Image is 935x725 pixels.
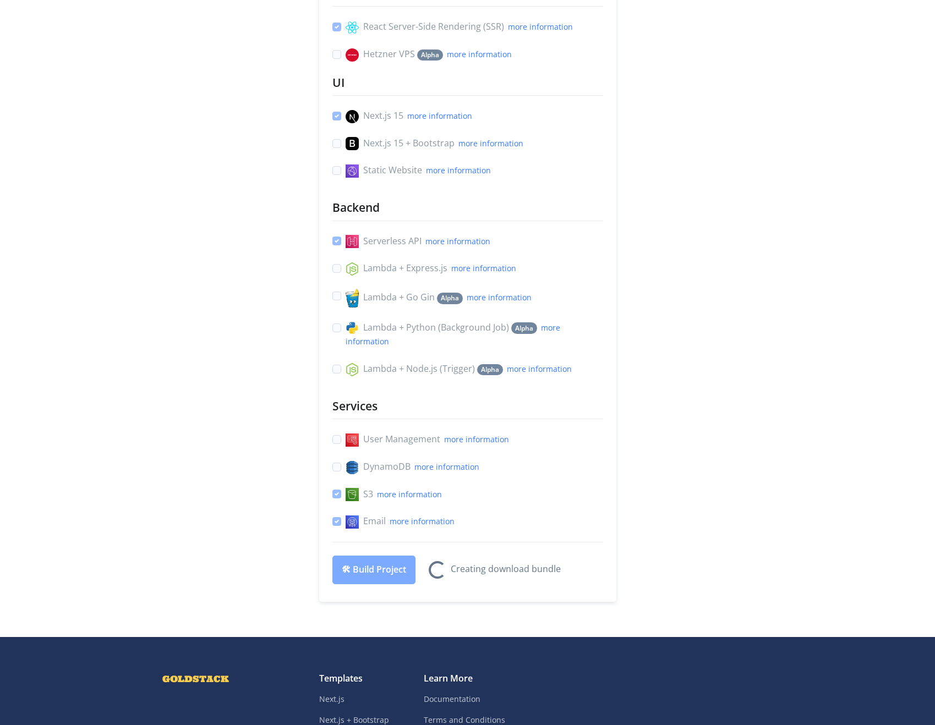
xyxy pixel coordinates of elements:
label: User Management [346,432,509,447]
h2: Services [332,398,603,414]
label: Lambda + Node.js (Trigger) [346,362,572,376]
img: python.svg [346,321,359,334]
a: more information [390,516,455,526]
a: more information [451,263,516,273]
span: Alpha [477,364,503,376]
label: Hetzner VPS [346,47,512,62]
label: Lambda + Go Gin [346,289,532,307]
img: svg%3e [346,515,359,529]
img: hetzner.svg [346,48,359,62]
a: more information [426,165,491,175]
label: React Server-Side Rendering (SSR) [346,20,573,34]
label: Next.js 15 + Bootstrap [346,136,523,151]
label: Next.js 15 [346,109,472,123]
img: svg%3e [346,488,359,501]
a: more information [467,292,532,303]
label: Email [346,514,455,529]
a: more information [407,111,472,121]
span: Alpha [511,322,537,334]
span: GOLDSTACK [162,673,229,684]
img: svg%3e [346,21,359,34]
img: svg%3e [346,137,359,150]
a: more information [425,236,490,246]
label: Lambda + Express.js [346,261,516,276]
img: dynamodb.svg [346,461,359,474]
img: cognito.svg [346,433,359,447]
a: more information [377,489,442,499]
img: svg%3e [346,110,359,123]
a: Documentation [424,689,512,710]
label: Serverless API [346,234,490,249]
h2: Backend [332,200,603,216]
label: DynamoDB [346,460,479,474]
img: nodejs.svg [346,363,359,376]
a: more information [414,462,479,472]
span: Alpha [437,293,463,304]
img: svg%3e [346,164,359,178]
a: more information [458,138,523,149]
a: more information [447,49,512,59]
label: S3 [346,487,442,502]
a: more information [507,364,572,374]
a: Next.js [319,689,407,710]
a: more information [444,434,509,444]
img: go_gin.png [346,289,359,307]
span: Alpha [417,50,443,61]
label: Lambda + Python (Background Job) [346,321,603,349]
label: Static Website [346,163,491,178]
h5: Templates [319,672,407,684]
img: svg%3e [346,235,359,248]
h5: Learn More [424,672,512,684]
a: more information [508,21,573,32]
h2: UI [332,75,603,91]
img: svg%3e [346,262,359,276]
div: Creating download bundle [451,562,561,576]
button: 🛠 Build Project [332,556,415,584]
